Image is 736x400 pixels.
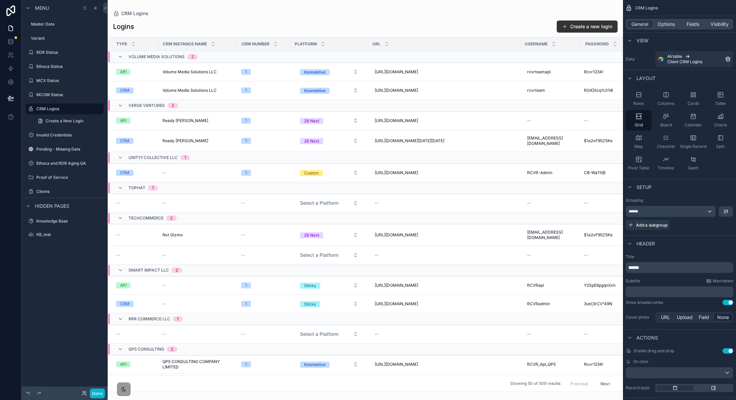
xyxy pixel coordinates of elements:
span: Smart Impact LLC [128,268,169,273]
label: Ethoca Status [36,64,102,69]
div: CRM [120,138,130,144]
label: Clients [36,189,102,194]
span: -- [241,331,245,337]
span: Add a subgroup [636,223,667,228]
span: Y2SpE6pgqnXxh [584,283,616,288]
a: 3ue{3rCV^49N [581,298,632,309]
label: Variant [31,36,102,41]
span: CRM Logins [635,5,658,11]
a: -- [241,200,286,206]
a: Invalid Credentials [26,130,104,141]
a: -- [581,198,632,208]
button: Select Button [295,358,364,370]
span: -- [162,331,167,337]
a: -- [372,198,516,208]
span: -- [162,283,167,288]
a: Clients [26,186,104,197]
span: Hidden pages [35,203,69,209]
button: Map [626,132,652,152]
a: [EMAIL_ADDRESS][DOMAIN_NAME] [524,133,577,149]
span: Menu [35,5,49,11]
div: 1 [245,69,247,75]
a: Volume Media Solutions LLC [162,88,233,93]
button: Select Button [295,229,364,241]
span: -- [162,200,167,206]
a: [URL][DOMAIN_NAME] [372,85,516,96]
button: Pivot Table [626,153,652,173]
span: Checklist [657,144,675,149]
div: API [120,282,126,288]
button: Calendar [680,110,706,130]
span: None [717,314,729,321]
a: -- [116,232,154,238]
button: Board [653,110,679,130]
div: CRM [120,301,130,307]
a: -- [162,252,233,258]
span: Username [525,41,548,47]
span: -- [162,252,167,258]
label: Data [626,56,653,62]
span: Rcvr1234! [584,69,603,75]
span: Password [585,41,609,47]
a: RDR Status [26,47,104,58]
div: 1 [184,155,186,160]
a: -- [372,250,516,261]
button: Checklist [653,132,679,152]
a: [URL][DOMAIN_NAME] [372,167,516,178]
span: Visibility [710,21,729,28]
div: Custom [304,170,319,176]
a: -- [116,252,154,258]
div: API [120,361,126,367]
div: 1 [245,301,247,307]
span: CRM Instance Name [163,41,207,47]
a: Rcvr1234! [581,67,632,77]
button: Table [707,89,733,109]
span: General [631,21,648,28]
div: 29 Next [304,138,319,144]
a: -- [162,200,233,206]
a: Proof of Service [26,172,104,183]
div: Konnektive [304,88,326,94]
a: Ethoca and RDR Aging QA [26,158,104,169]
a: Select Button [294,114,364,127]
div: -- [527,331,531,337]
button: Add a subgroup [626,220,670,230]
button: Select Button [295,197,364,209]
span: 3ue{3rCV^49N [584,301,612,307]
span: Columns [658,101,674,106]
button: Select Button [295,249,364,261]
a: API [116,118,154,124]
span: Rows [633,101,644,106]
span: Fields [687,21,699,28]
a: Ready [PERSON_NAME] [162,138,233,144]
div: -- [375,200,379,206]
span: Airtable [667,54,682,59]
a: CRM [116,87,154,93]
span: -- [162,301,167,307]
h1: Logins [113,22,134,31]
div: -- [584,118,588,123]
a: CRM [116,301,154,307]
span: Gantt [688,165,698,171]
span: Markdown [713,278,733,284]
button: Create a new login [557,21,618,33]
button: Timeline [653,153,679,173]
span: CRM Number [242,41,269,47]
span: -- [241,232,245,238]
span: Single Record [680,144,706,149]
span: [URL][DOMAIN_NAME] [375,232,418,238]
span: Type [116,41,127,47]
div: Show breadcrumbs [626,300,663,305]
a: [EMAIL_ADDRESS][DOMAIN_NAME] [524,227,577,243]
span: Select a Platform [300,200,338,206]
div: scrollable content [626,286,733,297]
a: KB_test [26,229,104,240]
div: 1 [245,118,247,124]
div: -- [584,200,588,206]
a: -- [116,331,154,337]
a: Ready [PERSON_NAME] [162,118,233,123]
button: Select Button [295,84,364,96]
a: Select Button [294,249,364,262]
div: Sticky [304,283,316,289]
a: 1 [241,361,286,367]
